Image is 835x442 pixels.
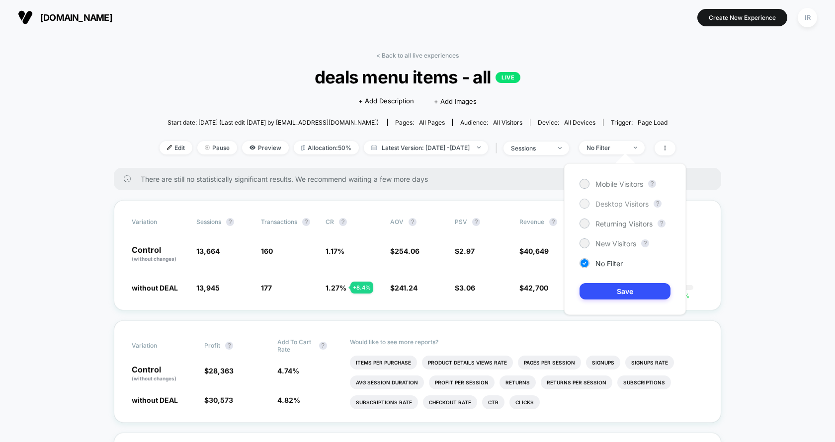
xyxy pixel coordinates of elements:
span: $ [204,367,234,375]
li: Product Details Views Rate [422,356,513,369]
span: deals menu items - all [185,67,650,87]
li: Ctr [482,395,504,409]
span: (without changes) [132,256,176,262]
img: end [477,147,481,148]
span: 3.06 [459,284,475,292]
span: all pages [419,119,445,126]
span: Returning Visitors [595,220,653,228]
li: Items Per Purchase [350,356,417,369]
img: end [558,147,562,149]
img: end [205,145,210,150]
span: Edit [160,141,192,154]
span: all devices [564,119,595,126]
span: $ [390,247,419,255]
span: without DEAL [132,396,178,404]
span: Transactions [261,218,297,225]
span: $ [455,247,475,255]
div: + 8.4 % [350,282,373,294]
span: $ [519,247,549,255]
button: ? [549,218,557,226]
div: Audience: [460,119,522,126]
span: Desktop Visitors [595,200,649,208]
span: There are still no statistically significant results. We recommend waiting a few more days [141,175,701,183]
div: No Filter [586,144,626,151]
span: | [493,141,503,155]
span: Preview [242,141,289,154]
span: Variation [132,218,186,226]
button: ? [226,218,234,226]
li: Avg Session Duration [350,375,424,389]
button: ? [472,218,480,226]
span: Variation [132,338,186,353]
span: 4.74 % [277,367,299,375]
button: [DOMAIN_NAME] [15,9,115,25]
button: Save [580,283,670,299]
span: 28,363 [209,367,234,375]
span: without DEAL [132,284,178,292]
span: Mobile Visitors [595,180,643,188]
span: 30,573 [209,396,233,404]
div: IR [798,8,817,27]
button: ? [409,218,417,226]
span: New Visitors [595,239,636,248]
span: Allocation: 50% [294,141,359,154]
li: Returns [500,375,536,389]
span: Pause [197,141,237,154]
div: sessions [511,145,551,152]
span: + Add Description [358,96,414,106]
img: Visually logo [18,10,33,25]
span: Start date: [DATE] (Last edit [DATE] by [EMAIL_ADDRESS][DOMAIN_NAME]) [167,119,379,126]
div: Trigger: [611,119,668,126]
span: 160 [261,247,273,255]
span: 2.97 [459,247,475,255]
span: 241.24 [395,284,417,292]
span: 177 [261,284,272,292]
span: Device: [530,119,603,126]
li: Checkout Rate [423,395,477,409]
span: 1.27 % [326,284,346,292]
button: ? [339,218,347,226]
span: AOV [390,218,404,225]
a: < Back to all live experiences [376,52,459,59]
span: [DOMAIN_NAME] [40,12,112,23]
span: CR [326,218,334,225]
span: (without changes) [132,375,176,381]
div: Pages: [395,119,445,126]
span: 254.06 [395,247,419,255]
span: $ [455,284,475,292]
li: Pages Per Session [518,356,581,369]
span: Latest Version: [DATE] - [DATE] [364,141,488,154]
img: rebalance [301,145,305,150]
span: $ [204,396,233,404]
span: 42,700 [524,284,548,292]
button: ? [641,239,649,247]
li: Signups Rate [625,356,674,369]
button: ? [302,218,310,226]
span: 1.17 % [326,247,344,255]
li: Signups [586,356,620,369]
span: PSV [455,218,467,225]
span: 13,664 [196,247,220,255]
button: ? [225,342,233,350]
span: No Filter [595,259,623,268]
li: Profit Per Session [429,375,495,389]
img: end [634,147,637,148]
button: Create New Experience [697,9,787,26]
button: IR [795,7,820,28]
span: Sessions [196,218,221,225]
button: ? [319,342,327,350]
li: Subscriptions [617,375,671,389]
button: ? [648,180,656,188]
span: 13,945 [196,284,220,292]
span: Page Load [638,119,668,126]
li: Clicks [509,395,540,409]
span: All Visitors [493,119,522,126]
button: ? [658,220,666,227]
p: Would like to see more reports? [350,338,703,346]
span: Revenue [519,218,544,225]
li: Subscriptions Rate [350,395,418,409]
span: 4.82 % [277,396,300,404]
span: $ [390,284,417,292]
span: 40,649 [524,247,549,255]
li: Returns Per Session [541,375,612,389]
